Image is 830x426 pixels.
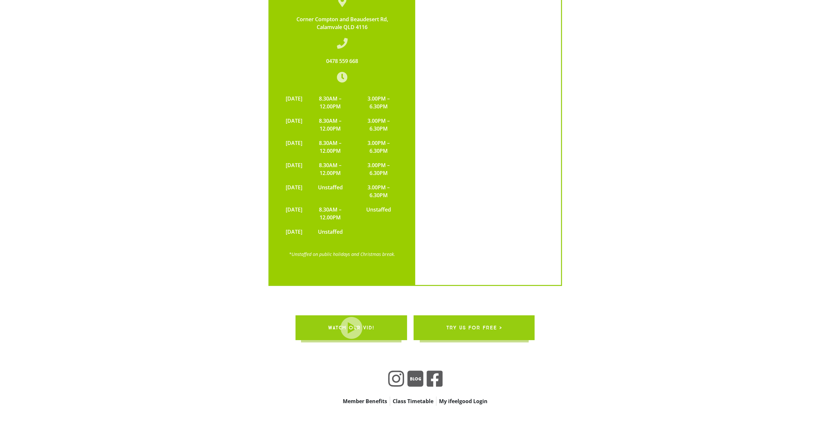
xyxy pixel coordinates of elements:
td: Unstaffed [306,180,355,202]
td: 3.00PM – 6.30PM [355,158,402,180]
span: Corner Compton and Beaudesert Rd, Calamvale QLD 4116 [296,16,388,31]
td: 3.00PM – 6.30PM [355,91,402,114]
td: 8.30AM – 12.00PM [306,91,355,114]
a: Class Timetable [390,397,436,406]
td: Unstaffed [306,225,355,239]
td: [DATE] [282,114,306,136]
nav: apbct__label_id__gravity_form [304,397,526,406]
span: try us for free > [446,319,502,337]
td: [DATE] [282,136,306,158]
a: Member Benefits [340,397,390,406]
td: Unstaffed [355,202,402,225]
td: [DATE] [282,180,306,202]
td: 8.30AM – 12.00PM [306,158,355,180]
a: try us for free > [414,315,535,340]
td: 3.00PM – 6.30PM [355,136,402,158]
td: 3.00PM – 6.30PM [355,114,402,136]
a: WATCH OUR VID! [295,315,407,340]
td: [DATE] [282,202,306,225]
td: 3.00PM – 6.30PM [355,180,402,202]
td: 8.30AM – 12.00PM [306,136,355,158]
a: *Unstaffed on public holidays and Christmas break. [289,251,395,257]
td: [DATE] [282,91,306,114]
td: 8.30AM – 12.00PM [306,202,355,225]
td: [DATE] [282,158,306,180]
td: [DATE] [282,225,306,239]
td: 8.30AM – 12.00PM [306,114,355,136]
span: WATCH OUR VID! [328,319,374,337]
a: 0478 559 668 [326,57,358,65]
a: My ifeelgood Login [436,397,490,406]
